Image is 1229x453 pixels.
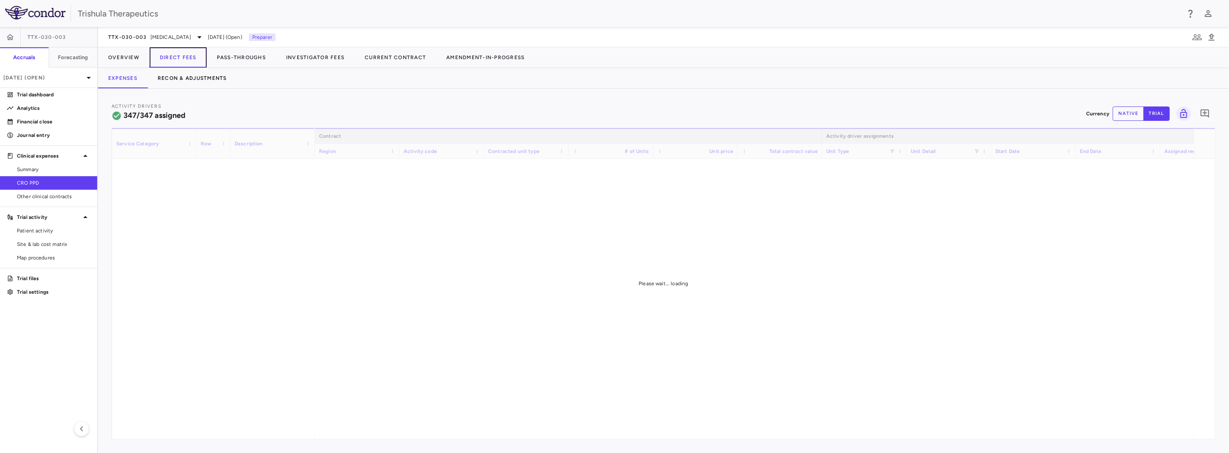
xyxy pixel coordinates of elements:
[1144,106,1170,121] button: trial
[17,288,90,296] p: Trial settings
[112,104,161,109] span: Activity Drivers
[1200,109,1210,119] svg: Add comment
[249,33,276,41] p: Preparer
[208,33,242,41] span: [DATE] (Open)
[355,47,436,68] button: Current Contract
[17,254,90,262] span: Map procedures
[78,7,1180,20] div: Trishula Therapeutics
[5,6,66,19] img: logo-full-SnFGN8VE.png
[17,240,90,248] span: Site & lab cost matrix
[207,47,276,68] button: Pass-Throughs
[639,281,688,287] span: Please wait... loading
[58,54,88,61] h6: Forecasting
[17,118,90,126] p: Financial close
[17,104,90,112] p: Analytics
[17,131,90,139] p: Journal entry
[1198,106,1212,121] button: Add comment
[98,47,150,68] button: Overview
[13,54,35,61] h6: Accruals
[17,179,90,187] span: CRO PPD
[123,110,186,121] h6: 347/347 assigned
[17,227,90,235] span: Patient activity
[17,193,90,200] span: Other clinical contracts
[436,47,535,68] button: Amendment-In-Progress
[147,68,237,88] button: Recon & Adjustments
[150,47,207,68] button: Direct Fees
[276,47,355,68] button: Investigator Fees
[17,152,80,160] p: Clinical expenses
[1086,110,1109,117] p: Currency
[108,34,147,41] span: TTX-030-003
[17,213,80,221] p: Trial activity
[98,68,147,88] button: Expenses
[3,74,84,82] p: [DATE] (Open)
[17,275,90,282] p: Trial files
[1173,106,1191,121] span: Lock grid
[1113,106,1144,121] button: native
[27,34,66,41] span: TTX-030-003
[17,91,90,98] p: Trial dashboard
[150,33,191,41] span: [MEDICAL_DATA]
[17,166,90,173] span: Summary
